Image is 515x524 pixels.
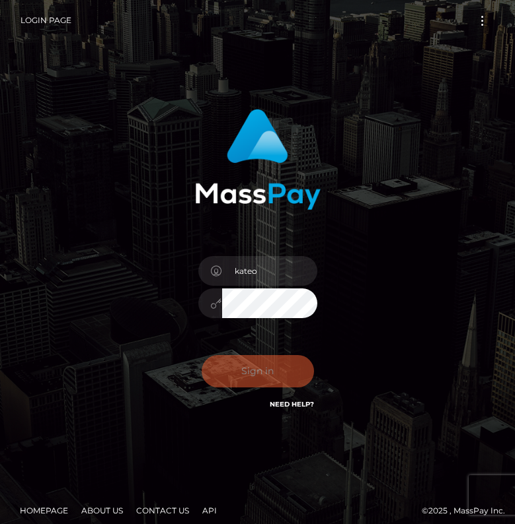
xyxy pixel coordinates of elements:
a: API [197,500,222,521]
input: Username... [222,256,317,286]
a: Contact Us [131,500,194,521]
a: Homepage [15,500,73,521]
a: Need Help? [270,400,314,409]
a: Login Page [20,7,71,34]
img: MassPay Login [195,109,321,210]
a: About Us [76,500,128,521]
button: Toggle navigation [470,12,495,30]
div: © 2025 , MassPay Inc. [10,504,505,518]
